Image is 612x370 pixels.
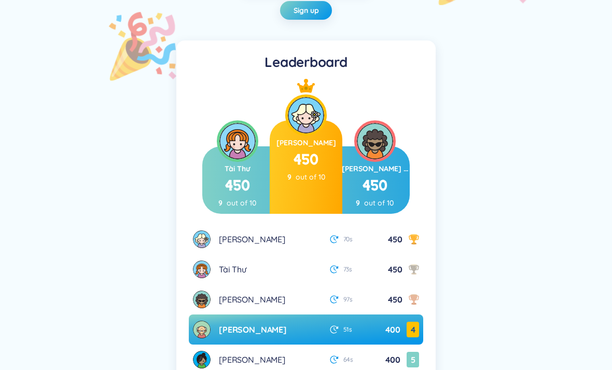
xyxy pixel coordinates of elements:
[219,124,256,160] img: avatar12.7b87b4f5.svg
[287,172,291,183] strong: 9
[407,322,419,338] div: 4
[193,231,211,249] img: avatar
[343,326,353,334] span: 51 s
[189,53,423,72] h5: Leaderboard
[280,2,332,20] button: Sign up
[343,356,354,364] span: 64 s
[193,261,211,279] img: avatar
[294,150,318,170] span: 450
[343,236,353,244] span: 70 s
[343,296,353,304] span: 97 s
[225,176,250,196] span: 450
[356,198,360,209] strong: 9
[388,235,402,245] span: 450
[294,6,319,16] span: Sign up
[363,176,387,196] span: 450
[219,294,285,306] div: [PERSON_NAME]
[385,325,400,335] span: 400
[219,354,285,366] div: [PERSON_NAME]
[407,352,419,368] div: 5
[288,94,324,130] img: avatar11.10f137b3.svg
[342,163,408,175] div: [PERSON_NAME] ...
[193,351,211,369] img: avatar
[218,198,222,209] strong: 9
[388,265,402,275] span: 450
[343,266,353,274] span: 73 s
[219,324,287,336] div: [PERSON_NAME]
[276,138,336,149] div: [PERSON_NAME]
[357,124,393,160] img: avatar14.31eb209e.svg
[385,355,400,365] span: 400
[218,163,256,175] div: Tài Thư
[193,321,211,339] img: avatar
[218,198,256,209] div: out of 10
[219,264,246,276] div: Tài Thư
[342,198,408,209] div: out of 10
[276,172,336,183] div: out of 10
[193,291,211,309] img: avatar
[219,234,285,245] div: [PERSON_NAME]
[388,295,402,305] span: 450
